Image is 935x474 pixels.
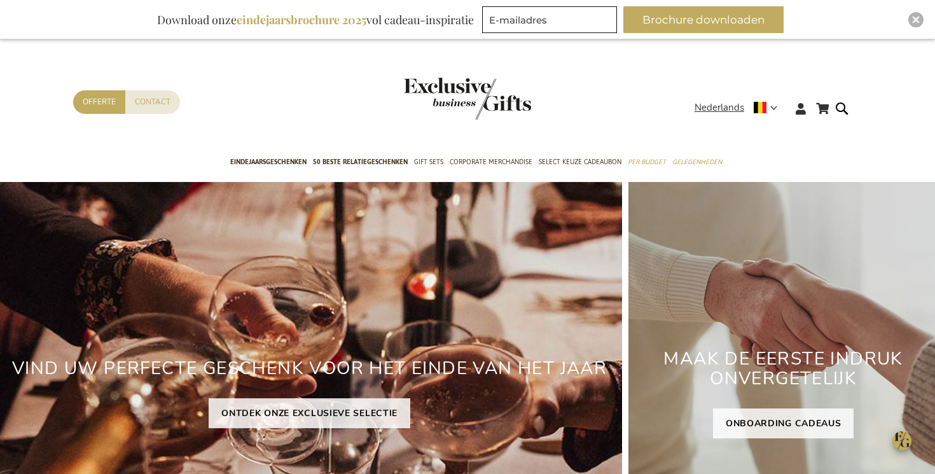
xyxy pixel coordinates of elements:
[73,90,125,114] a: Offerte
[151,6,480,33] div: Download onze vol cadeau-inspiratie
[404,78,531,120] img: Exclusive Business gifts logo
[672,155,722,169] span: Gelegenheden
[482,6,621,37] form: marketing offers and promotions
[908,12,924,27] div: Close
[209,398,410,428] a: ONTDEK ONZE EXCLUSIEVE SELECTIE
[414,155,443,169] span: Gift Sets
[313,155,408,169] span: 50 beste relatiegeschenken
[230,155,307,169] span: Eindejaarsgeschenken
[237,12,366,27] b: eindejaarsbrochure 2025
[125,90,180,114] a: Contact
[912,16,920,24] img: Close
[623,6,784,33] button: Brochure downloaden
[404,78,468,120] a: store logo
[713,408,854,438] a: ONBOARDING CADEAUS
[628,155,666,169] span: Per Budget
[539,155,621,169] span: Select Keuze Cadeaubon
[450,155,532,169] span: Corporate Merchandise
[695,101,786,115] div: Nederlands
[695,101,744,115] span: Nederlands
[482,6,617,33] input: E-mailadres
